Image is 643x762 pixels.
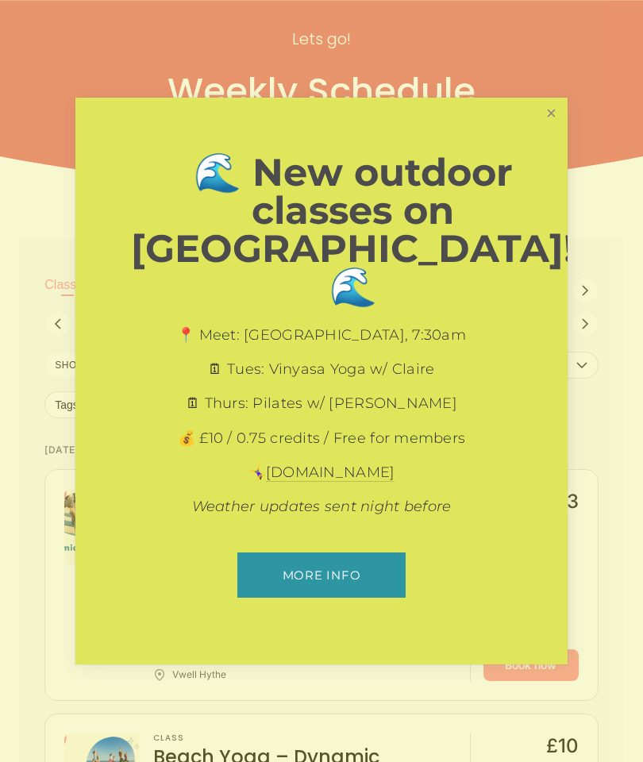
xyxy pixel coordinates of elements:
a: [DOMAIN_NAME] [266,464,395,482]
a: More info [237,552,405,598]
em: Weather updates sent night before [192,498,452,515]
p: 💰 £10 / 0.75 credits / Free for members [131,429,512,448]
p: 🤸‍♀️ [131,463,512,483]
p: 🗓 Thurs: Pilates w/ [PERSON_NAME] [131,394,512,414]
a: Close [537,100,565,128]
h1: 🌊 New outdoor classes on [GEOGRAPHIC_DATA]! 🌊 [131,153,575,306]
p: 📍 Meet: [GEOGRAPHIC_DATA], 7:30am [131,325,512,345]
p: 🗓 Tues: Vinyasa Yoga w/ Claire [131,360,512,379]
